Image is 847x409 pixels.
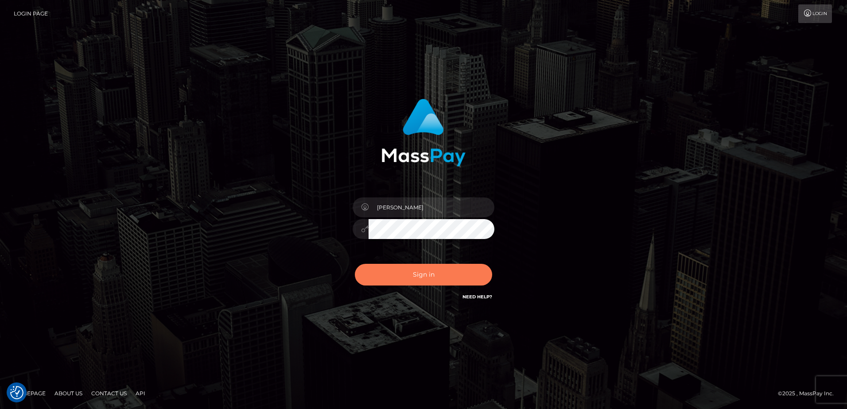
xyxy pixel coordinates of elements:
[10,386,49,400] a: Homepage
[462,294,492,300] a: Need Help?
[10,386,23,399] button: Consent Preferences
[778,389,840,398] div: © 2025 , MassPay Inc.
[51,386,86,400] a: About Us
[14,4,48,23] a: Login Page
[10,386,23,399] img: Revisit consent button
[132,386,149,400] a: API
[369,197,494,217] input: Username...
[798,4,832,23] a: Login
[88,386,130,400] a: Contact Us
[381,99,466,166] img: MassPay Login
[355,264,492,286] button: Sign in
